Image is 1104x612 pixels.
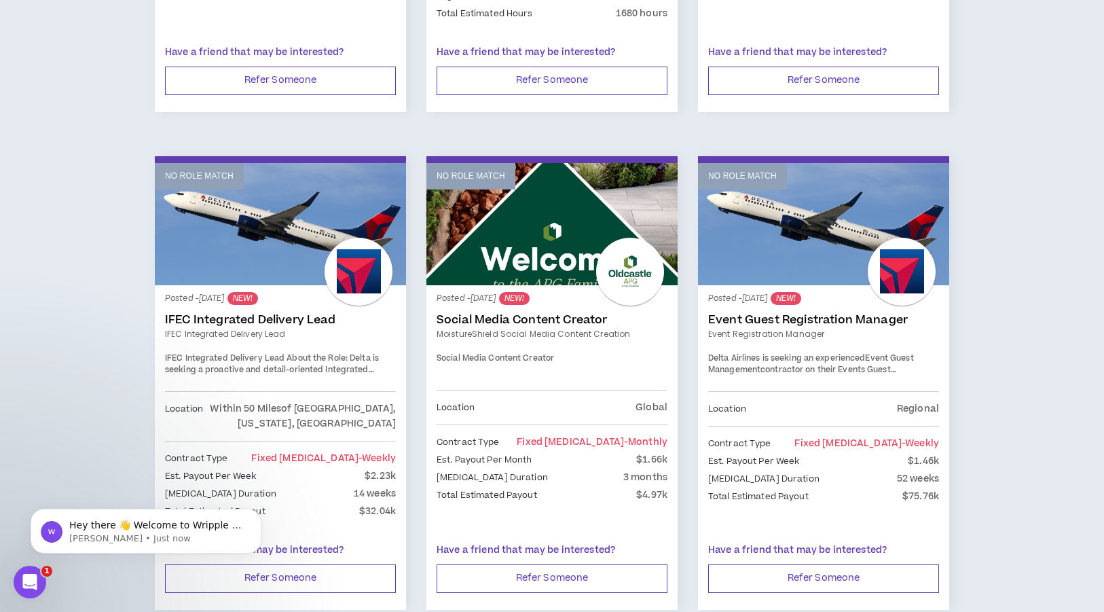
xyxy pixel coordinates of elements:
[708,353,914,376] strong: Event Guest Management
[897,471,939,486] p: 52 weeks
[636,488,667,503] p: $4.97k
[437,313,667,327] a: Social Media Content Creator
[708,564,939,593] button: Refer Someone
[437,564,667,593] button: Refer Someone
[708,364,928,423] span: contractor on their Events Guest Management team. This a 40hrs/week position with 2-3 days in the...
[902,437,939,450] span: - weekly
[41,566,52,577] span: 1
[287,353,348,364] strong: About the Role:
[794,437,939,450] span: Fixed [MEDICAL_DATA]
[165,564,396,593] button: Refer Someone
[165,313,396,327] a: IFEC Integrated Delivery Lead
[165,469,256,484] p: Est. Payout Per Week
[227,292,258,305] sup: NEW!
[437,6,533,21] p: Total Estimated Hours
[203,401,396,431] p: Within 50 Miles of [GEOGRAPHIC_DATA], [US_STATE], [GEOGRAPHIC_DATA]
[708,328,939,340] a: Event Registration Manager
[437,470,548,485] p: [MEDICAL_DATA] Duration
[155,163,406,285] a: No Role Match
[708,436,771,451] p: Contract Type
[437,353,554,364] span: Social Media Content Creator
[708,489,809,504] p: Total Estimated Payout
[908,454,939,469] p: $1.46k
[165,353,284,364] strong: IFEC Integrated Delivery Lead
[624,435,667,449] span: - monthly
[14,566,46,598] iframe: Intercom live chat
[437,292,667,305] p: Posted - [DATE]
[708,313,939,327] a: Event Guest Registration Manager
[902,489,939,504] p: $75.76k
[698,163,949,285] a: No Role Match
[636,400,667,415] p: Global
[708,454,799,469] p: Est. Payout Per Week
[437,543,667,558] p: Have a friend that may be interested?
[437,435,500,450] p: Contract Type
[708,353,865,364] span: Delta Airlines is seeking an experienced
[616,6,667,21] p: 1680 hours
[499,292,530,305] sup: NEW!
[165,46,396,60] p: Have a friend that may be interested?
[426,163,678,285] a: No Role Match
[165,401,203,431] p: Location
[437,488,537,503] p: Total Estimated Payout
[437,452,532,467] p: Est. Payout Per Month
[437,170,505,183] p: No Role Match
[771,292,801,305] sup: NEW!
[10,480,282,575] iframe: Intercom notifications message
[437,67,667,95] button: Refer Someone
[437,400,475,415] p: Location
[365,469,396,484] p: $2.23k
[358,452,396,465] span: - weekly
[636,452,667,467] p: $1.66k
[708,401,746,416] p: Location
[165,67,396,95] button: Refer Someone
[437,328,667,340] a: MoistureShield Social Media Content Creation
[437,46,667,60] p: Have a friend that may be interested?
[708,543,939,558] p: Have a friend that may be interested?
[897,401,939,416] p: Regional
[708,471,820,486] p: [MEDICAL_DATA] Duration
[251,452,396,465] span: Fixed [MEDICAL_DATA]
[708,67,939,95] button: Refer Someone
[708,170,777,183] p: No Role Match
[354,486,396,501] p: 14 weeks
[165,170,234,183] p: No Role Match
[708,292,939,305] p: Posted - [DATE]
[165,451,228,466] p: Contract Type
[708,46,939,60] p: Have a friend that may be interested?
[165,292,396,305] p: Posted - [DATE]
[359,504,396,519] p: $32.04k
[165,328,396,340] a: IFEC Integrated Delivery Lead
[623,470,667,485] p: 3 months
[517,435,667,449] span: Fixed [MEDICAL_DATA]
